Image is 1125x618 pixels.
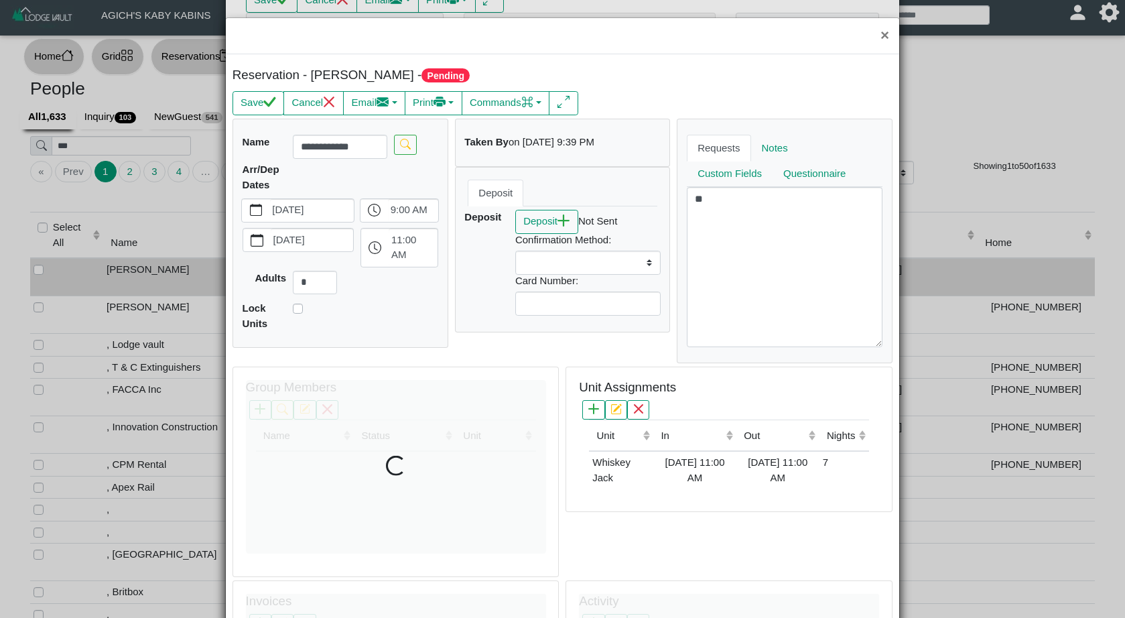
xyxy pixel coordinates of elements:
[368,204,381,217] svg: clock
[687,135,750,162] a: Requests
[462,91,550,115] button: Commandscommand
[468,180,523,206] a: Deposit
[394,135,416,154] button: search
[255,272,286,284] b: Adults
[283,91,344,115] button: Cancelx
[557,96,570,109] svg: arrows angle expand
[388,199,438,222] label: 9:00 AM
[464,136,509,147] b: Taken By
[243,136,270,147] b: Name
[233,91,284,115] button: Savecheck
[360,199,388,222] button: clock
[369,241,381,254] svg: clock
[361,229,389,266] button: clock
[271,229,353,251] label: [DATE]
[400,139,411,149] svg: search
[243,229,271,251] button: calendar
[509,136,594,147] i: on [DATE] 9:39 PM
[773,161,856,188] a: Questionnaire
[251,234,263,247] svg: calendar
[557,214,570,227] svg: plus
[323,96,336,109] svg: x
[515,234,661,246] h6: Confirmation Method:
[343,91,405,115] button: Emailenvelope fill
[515,210,578,234] button: Depositplus
[687,161,773,188] a: Custom Fields
[870,18,899,54] button: Close
[578,215,617,227] i: Not Sent
[405,91,462,115] button: Printprinter fill
[464,211,501,223] b: Deposit
[242,199,269,222] button: calendar
[515,275,661,287] h6: Card Number:
[270,199,354,222] label: [DATE]
[389,229,438,266] label: 11:00 AM
[434,96,446,109] svg: printer fill
[521,96,534,109] svg: command
[263,96,276,109] svg: check
[751,135,799,162] a: Notes
[233,68,559,83] h5: Reservation - [PERSON_NAME] -
[549,91,578,115] button: arrows angle expand
[377,96,389,109] svg: envelope fill
[243,302,268,329] b: Lock Units
[243,164,279,190] b: Arr/Dep Dates
[250,204,263,217] svg: calendar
